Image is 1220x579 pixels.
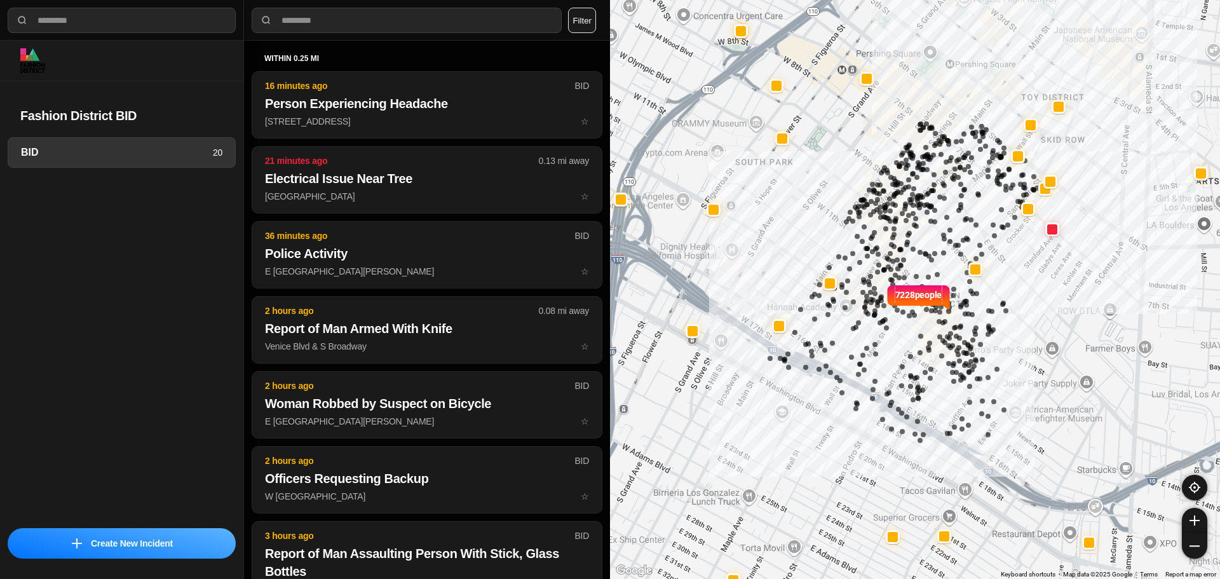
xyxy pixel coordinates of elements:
p: 0.08 mi away [539,304,589,317]
h2: Officers Requesting Backup [265,470,589,487]
a: Report a map error [1165,571,1216,578]
img: icon [72,538,82,548]
a: 2 hours agoBIDOfficers Requesting BackupW [GEOGRAPHIC_DATA]star [252,491,602,501]
p: BID [574,529,589,542]
img: Google [613,562,655,579]
img: notch [886,283,895,311]
p: Create New Incident [91,537,173,550]
p: E [GEOGRAPHIC_DATA][PERSON_NAME] [265,265,589,278]
p: E [GEOGRAPHIC_DATA][PERSON_NAME] [265,415,589,428]
img: zoom-out [1189,541,1200,551]
a: 16 minutes agoBIDPerson Experiencing Headache[STREET_ADDRESS]star [252,116,602,126]
p: 21 minutes ago [265,154,539,167]
button: 2 hours agoBIDWoman Robbed by Suspect on BicycleE [GEOGRAPHIC_DATA][PERSON_NAME]star [252,371,602,439]
a: 2 hours ago0.08 mi awayReport of Man Armed With KnifeVenice Blvd & S Broadwaystar [252,341,602,351]
p: 0.13 mi away [539,154,589,167]
img: notch [942,283,951,311]
p: BID [574,379,589,392]
h3: BID [21,145,213,160]
p: 2 hours ago [265,379,574,392]
p: W [GEOGRAPHIC_DATA] [265,490,589,503]
button: 16 minutes agoBIDPerson Experiencing Headache[STREET_ADDRESS]star [252,71,602,139]
span: star [581,491,589,501]
img: search [16,14,29,27]
p: 2 hours ago [265,454,574,467]
img: search [260,14,273,27]
h2: Woman Robbed by Suspect on Bicycle [265,395,589,412]
h2: Report of Man Armed With Knife [265,320,589,337]
button: 2 hours ago0.08 mi awayReport of Man Armed With KnifeVenice Blvd & S Broadwaystar [252,296,602,364]
button: Filter [568,8,596,33]
p: BID [574,79,589,92]
button: 21 minutes ago0.13 mi awayElectrical Issue Near Tree[GEOGRAPHIC_DATA]star [252,146,602,214]
img: zoom-in [1189,515,1200,526]
h2: Police Activity [265,245,589,262]
img: logo [20,48,45,73]
p: 2 hours ago [265,304,539,317]
span: star [581,266,589,276]
p: BID [574,454,589,467]
p: 36 minutes ago [265,229,574,242]
span: star [581,191,589,201]
h2: Person Experiencing Headache [265,95,589,112]
span: Map data ©2025 Google [1063,571,1132,578]
a: 2 hours agoBIDWoman Robbed by Suspect on BicycleE [GEOGRAPHIC_DATA][PERSON_NAME]star [252,416,602,426]
button: 36 minutes agoBIDPolice ActivityE [GEOGRAPHIC_DATA][PERSON_NAME]star [252,221,602,289]
a: BID20 [8,137,236,168]
p: Venice Blvd & S Broadway [265,340,589,353]
p: 7228 people [895,289,942,317]
p: 16 minutes ago [265,79,574,92]
p: 20 [213,146,222,159]
button: recenter [1182,475,1207,500]
button: iconCreate New Incident [8,528,236,559]
p: [STREET_ADDRESS] [265,115,589,128]
span: star [581,116,589,126]
a: 36 minutes agoBIDPolice ActivityE [GEOGRAPHIC_DATA][PERSON_NAME]star [252,266,602,276]
button: zoom-in [1182,508,1207,533]
button: 2 hours agoBIDOfficers Requesting BackupW [GEOGRAPHIC_DATA]star [252,446,602,514]
span: star [581,416,589,426]
p: BID [574,229,589,242]
p: 3 hours ago [265,529,574,542]
h2: Electrical Issue Near Tree [265,170,589,187]
button: zoom-out [1182,533,1207,559]
a: 21 minutes ago0.13 mi awayElectrical Issue Near Tree[GEOGRAPHIC_DATA]star [252,191,602,201]
a: Terms (opens in new tab) [1140,571,1158,578]
span: star [581,341,589,351]
h2: Fashion District BID [20,107,223,125]
h5: within 0.25 mi [264,53,590,64]
p: [GEOGRAPHIC_DATA] [265,190,589,203]
button: Keyboard shortcuts [1001,570,1055,579]
a: Open this area in Google Maps (opens a new window) [613,562,655,579]
img: recenter [1189,482,1200,493]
